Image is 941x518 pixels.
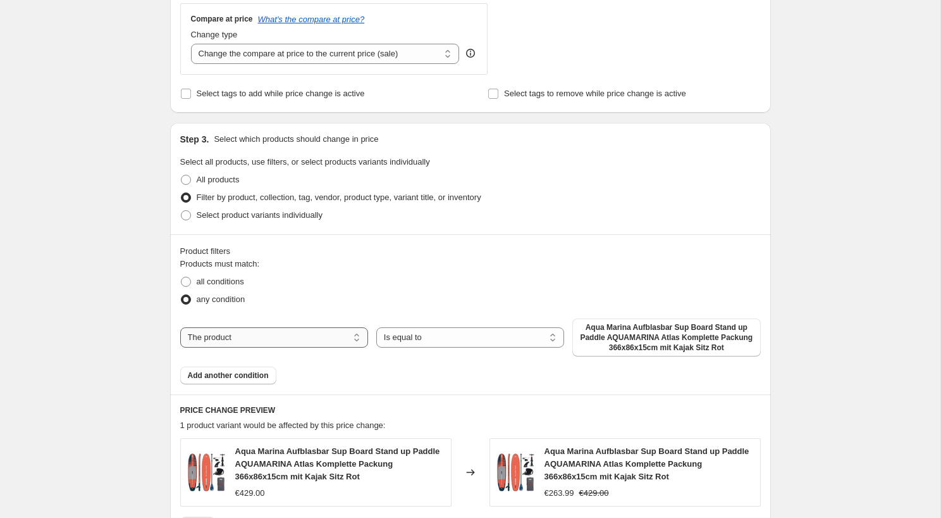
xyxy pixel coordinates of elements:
span: all conditions [197,277,244,286]
button: Aqua Marina Aufblasbar Sup Board Stand up Paddle AQUAMARINA Atlas Komplette Packung 366x86x15cm m... [572,319,760,357]
span: any condition [197,294,245,304]
div: €429.00 [235,487,265,500]
span: Products must match: [180,259,260,268]
span: Select product variants individually [197,210,323,220]
h2: Step 3. [180,133,209,146]
strike: €429.00 [579,487,609,500]
span: Select tags to remove while price change is active [504,89,686,98]
span: Aqua Marina Aufblasbar Sup Board Stand up Paddle AQUAMARINA Atlas Komplette Packung 366x86x15cm m... [580,322,753,353]
button: What's the compare at price? [258,15,365,24]
span: Aqua Marina Aufblasbar Sup Board Stand up Paddle AQUAMARINA Atlas Komplette Packung 366x86x15cm m... [544,446,749,481]
div: Product filters [180,245,761,258]
span: All products [197,175,240,184]
span: Add another condition [188,370,269,381]
p: Select which products should change in price [214,133,378,146]
h3: Compare at price [191,14,253,24]
button: Add another condition [180,367,276,384]
span: 1 product variant would be affected by this price change: [180,420,386,430]
img: 71iW2Rn_5kL_80x.jpg [496,453,534,491]
div: help [464,47,477,60]
span: Aqua Marina Aufblasbar Sup Board Stand up Paddle AQUAMARINA Atlas Komplette Packung 366x86x15cm m... [235,446,440,481]
span: Select all products, use filters, or select products variants individually [180,157,430,167]
span: Filter by product, collection, tag, vendor, product type, variant title, or inventory [197,193,481,202]
div: €263.99 [544,487,574,500]
span: Select tags to add while price change is active [197,89,365,98]
img: 71iW2Rn_5kL_80x.jpg [187,453,225,491]
span: Change type [191,30,238,39]
h6: PRICE CHANGE PREVIEW [180,405,761,415]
